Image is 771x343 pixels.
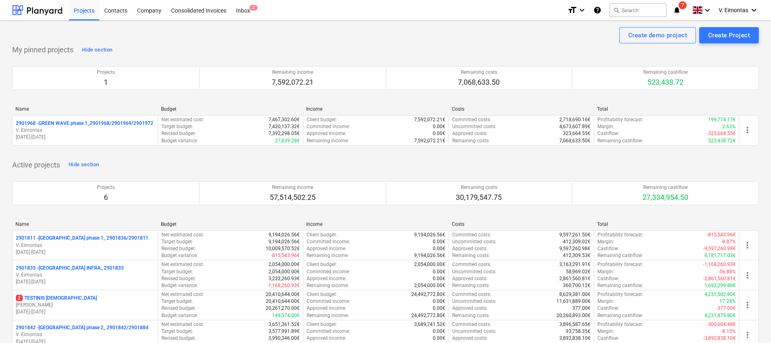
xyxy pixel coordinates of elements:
p: Approved income : [307,275,346,282]
div: Costs [452,106,591,112]
p: 2901835 - [GEOGRAPHIC_DATA] INFRA_ 2901835 [16,265,124,272]
p: Profitability forecast : [597,291,643,298]
div: Budget [161,106,300,112]
span: V. Eimontas [719,7,748,13]
p: -3,892,838.10€ [703,335,736,342]
p: 4,231,502.80€ [704,291,736,298]
p: Approved costs : [452,130,488,137]
div: Total [597,221,736,227]
p: 3,163,291.91€ [559,261,591,268]
p: Client budget : [307,261,337,268]
p: Remaining costs : [452,312,490,319]
p: 27,839.28€ [275,137,300,144]
p: Committed income : [307,328,350,335]
div: 2901835 -[GEOGRAPHIC_DATA] INFRA_ 2901835V. Eimontas[DATE]-[DATE] [16,265,155,285]
p: Committed costs : [452,321,491,328]
p: Committed costs : [452,261,491,268]
p: Remaining costs : [452,282,490,289]
span: 2 [16,295,23,301]
div: Budget [161,221,300,227]
div: Income [306,221,445,227]
p: Margin : [597,298,614,305]
p: 30,179,547.75 [456,193,502,202]
p: Remaining costs : [452,137,490,144]
p: [DATE] - [DATE] [16,134,155,141]
p: 0.00€ [433,305,445,312]
p: 10,009,570.52€ [266,245,300,252]
p: Remaining costs [458,69,500,76]
p: V. Eimontas [16,331,155,338]
p: 9,194,026.56€ [414,232,445,238]
p: My pinned projects [12,45,73,55]
div: Name [15,106,155,112]
p: TESTINIS [DEMOGRAPHIC_DATA] [16,295,97,302]
p: 0.00€ [433,238,445,245]
p: 3,892,838.10€ [559,335,591,342]
p: Remaining cashflow : [597,137,643,144]
p: Remaining costs [456,184,502,191]
p: 20,260,893.00€ [556,312,591,319]
p: 2,718,690.16€ [559,116,591,123]
p: 3,651,361.52€ [268,321,300,328]
p: -815,543.96€ [707,232,736,238]
p: Revised budget : [161,275,196,282]
p: Revised budget : [161,130,196,137]
p: Net estimated cost : [161,116,204,123]
div: 2901968 -GREEN WAVE phase 1_2901968/2901969/2901972V. Eimontas[DATE]-[DATE] [16,120,155,141]
p: 2,861,560.81€ [559,275,591,282]
span: more_vert [743,240,752,250]
div: 2TESTINIS [DEMOGRAPHIC_DATA][PERSON_NAME][DATE]-[DATE] [16,295,155,315]
button: Create demo project [619,27,696,43]
p: Target budget : [161,328,193,335]
button: Hide section [80,43,114,56]
p: Remaining income [270,184,316,191]
p: Remaining income [272,69,314,76]
p: Net estimated cost : [161,321,204,328]
p: 523,438.72€ [708,137,736,144]
p: Net estimated cost : [161,291,204,298]
p: Cashflow : [597,245,619,252]
p: Projects [97,184,115,191]
p: 7,068,633.50€ [559,137,591,144]
p: Profitability forecast : [597,261,643,268]
button: Create Project [699,27,759,43]
p: 2,054,000.00€ [414,261,445,268]
p: 57,514,502.25 [270,193,316,202]
p: 0.00€ [433,130,445,137]
p: -2,861,560.81€ [703,275,736,282]
div: Create Project [708,30,750,41]
button: Hide section [67,159,101,171]
p: -300,604.48€ [707,321,736,328]
p: Projects [97,69,115,76]
p: 11,631,889.00€ [556,298,591,305]
i: notifications [673,5,681,15]
p: -377.00€ [716,305,736,312]
p: Profitability forecast : [597,116,643,123]
p: Committed income : [307,298,350,305]
p: Remaining cashflow : [597,312,643,319]
p: 8,629,381.00€ [559,291,591,298]
p: Margin : [597,268,614,275]
span: more_vert [743,270,752,280]
p: -8.87% [721,238,736,245]
p: 3,577,991.89€ [268,328,300,335]
p: 0.00€ [433,298,445,305]
p: Revised budget : [161,305,196,312]
p: 7,392,298.05€ [268,130,300,137]
p: 323,664.55€ [563,130,591,137]
p: 8,781,717.03€ [704,252,736,259]
p: Committed income : [307,123,350,130]
p: -56.88% [718,268,736,275]
p: -1,168,260.93€ [703,261,736,268]
p: Margin : [597,123,614,130]
p: Client budget : [307,291,337,298]
p: 2,054,000.00€ [268,268,300,275]
p: Approved income : [307,305,346,312]
p: 20,410,644.00€ [266,298,300,305]
p: Uncommitted costs : [452,328,496,335]
p: [DATE] - [DATE] [16,309,155,315]
div: Hide section [69,160,99,169]
p: 7,420,137.32€ [268,123,300,130]
p: 2901968 - GREEN WAVE phase 1_2901968/2901969/2901972 [16,120,153,127]
p: -8.15% [721,328,736,335]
